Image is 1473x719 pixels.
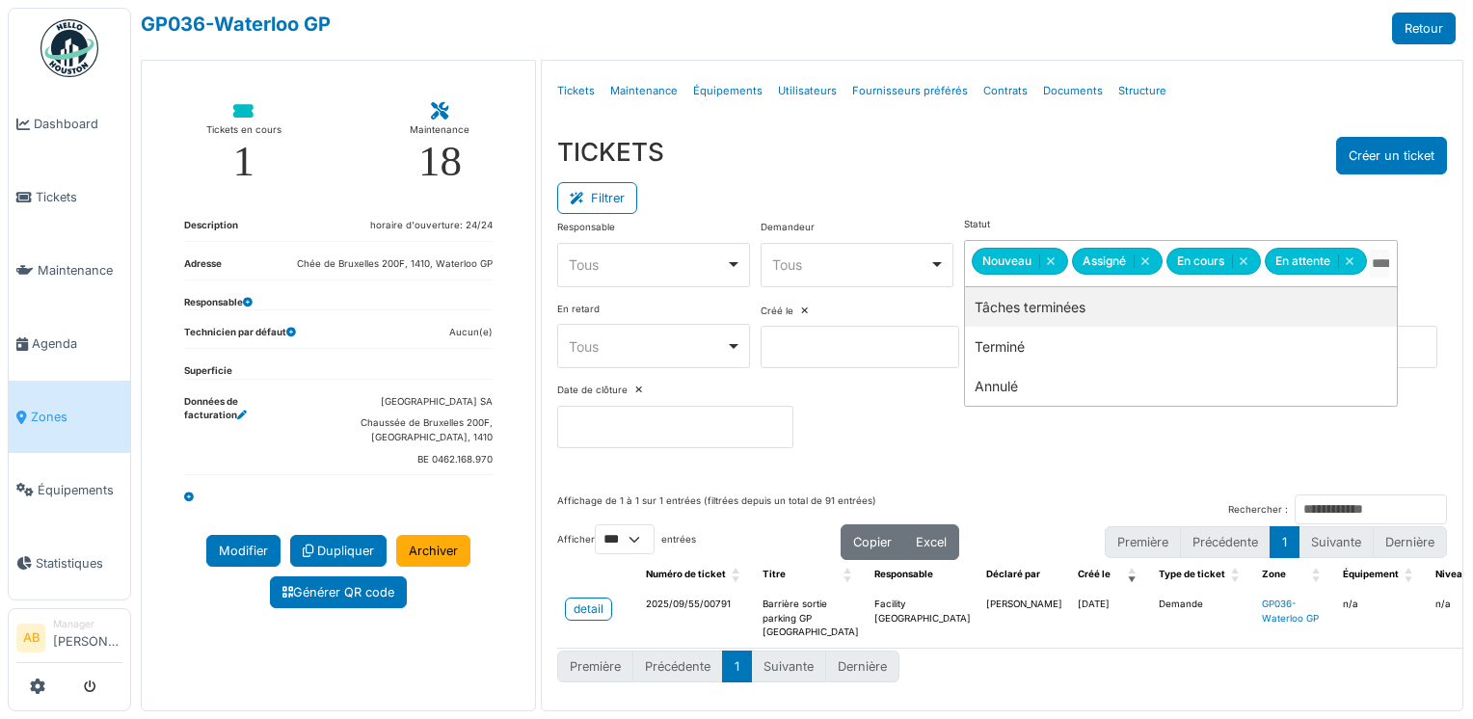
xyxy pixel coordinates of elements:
[965,287,1397,327] div: Tâches terminées
[638,590,755,649] td: 2025/09/55/00791
[986,569,1040,579] span: Déclaré par
[184,364,232,379] dt: Superficie
[34,115,122,133] span: Dashboard
[141,13,331,36] a: GP036-Waterloo GP
[396,535,470,567] a: Archiver
[755,590,867,649] td: Barrière sortie parking GP [GEOGRAPHIC_DATA]
[1262,599,1319,624] a: GP036-Waterloo GP
[569,336,726,357] div: Tous
[761,305,793,319] label: Créé le
[557,303,600,317] label: En retard
[557,494,876,524] div: Affichage de 1 à 1 sur 1 entrées (filtrées depuis un total de 91 entrées)
[191,88,297,199] a: Tickets en cours 1
[595,524,655,554] select: Afficherentrées
[9,453,130,526] a: Équipements
[184,219,238,241] dt: Description
[1262,569,1286,579] span: Zone
[9,88,130,161] a: Dashboard
[853,535,892,549] span: Copier
[964,218,990,232] label: Statut
[9,381,130,454] a: Zones
[549,68,603,114] a: Tickets
[867,590,978,649] td: Facility [GEOGRAPHIC_DATA]
[557,182,637,214] button: Filtrer
[1370,250,1389,278] input: Tous
[418,140,462,183] div: 18
[874,569,933,579] span: Responsable
[976,68,1035,114] a: Contrats
[1105,526,1447,558] nav: pagination
[722,651,752,682] button: 1
[763,569,786,579] span: Titre
[565,598,612,621] a: detail
[184,296,253,310] dt: Responsable
[1335,590,1428,649] td: n/a
[916,535,947,549] span: Excel
[394,88,486,199] a: Maintenance 18
[557,524,696,554] label: Afficher entrées
[9,307,130,381] a: Agenda
[965,327,1397,366] div: Terminé
[16,624,45,652] li: AB
[1035,68,1111,114] a: Documents
[574,600,603,618] div: detail
[770,68,844,114] a: Utilisateurs
[449,326,493,340] dd: Aucun(e)
[206,535,281,567] a: Modifier
[32,334,122,353] span: Agenda
[844,560,855,590] span: Titre: Activate to sort
[1128,560,1139,590] span: Créé le: Activate to remove sorting
[557,384,628,398] label: Date de clôture
[184,395,281,475] dt: Données de facturation
[53,617,122,631] div: Manager
[297,257,493,272] dd: Chée de Bruxelles 200F, 1410, Waterloo GP
[281,416,493,444] dd: Chaussée de Bruxelles 200F, [GEOGRAPHIC_DATA], 1410
[844,68,976,114] a: Fournisseurs préférés
[31,408,122,426] span: Zones
[1039,254,1061,268] button: Remove item: 'new'
[1166,248,1261,275] div: En cours
[978,590,1070,649] td: [PERSON_NAME]
[281,395,493,410] dd: [GEOGRAPHIC_DATA] SA
[1405,560,1416,590] span: Équipement: Activate to sort
[270,576,407,608] a: Générer QR code
[1078,569,1111,579] span: Créé le
[965,366,1397,406] div: Annulé
[1232,254,1254,268] button: Remove item: 'ongoing'
[40,19,98,77] img: Badge_color-CXgf-gQk.svg
[1312,560,1324,590] span: Zone: Activate to sort
[1228,503,1288,518] label: Rechercher :
[184,257,222,280] dt: Adresse
[9,234,130,307] a: Maintenance
[370,219,493,233] dd: horaire d'ouverture: 24/24
[557,651,899,682] nav: pagination
[972,248,1068,275] div: Nouveau
[1270,526,1299,558] button: 1
[410,120,469,140] div: Maintenance
[1111,68,1174,114] a: Structure
[761,221,815,235] label: Demandeur
[732,560,743,590] span: Numéro de ticket: Activate to sort
[9,526,130,599] a: Statistiques
[1072,248,1163,275] div: Assigné
[1151,590,1254,649] td: Demande
[290,535,387,567] a: Dupliquer
[281,453,493,467] dd: BE 0462.168.970
[36,188,122,206] span: Tickets
[1343,569,1399,579] span: Équipement
[206,120,281,140] div: Tickets en cours
[38,261,122,280] span: Maintenance
[1159,569,1225,579] span: Type de ticket
[1134,254,1156,268] button: Remove item: 'assigned'
[903,524,959,560] button: Excel
[1338,254,1360,268] button: Remove item: 'on_hold'
[772,254,929,275] div: Tous
[16,617,122,663] a: AB Manager[PERSON_NAME]
[557,221,615,235] label: Responsable
[38,481,122,499] span: Équipements
[841,524,904,560] button: Copier
[36,554,122,573] span: Statistiques
[569,254,726,275] div: Tous
[9,161,130,234] a: Tickets
[53,617,122,658] li: [PERSON_NAME]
